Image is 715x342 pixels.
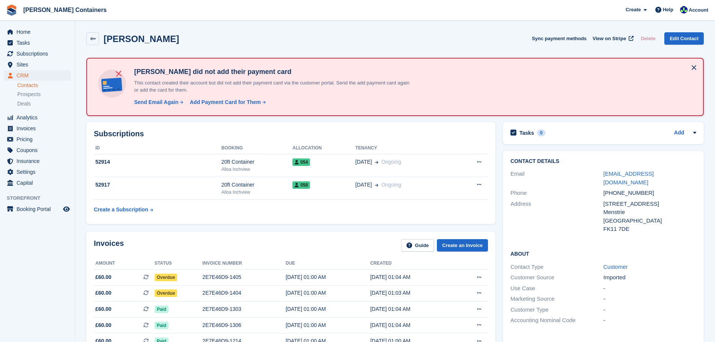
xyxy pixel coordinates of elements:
[17,70,62,81] span: CRM
[17,112,62,123] span: Analytics
[604,208,696,217] div: Menstrie
[17,90,71,98] a: Prospects
[4,167,71,177] a: menu
[604,316,696,325] div: -
[604,225,696,234] div: FK11 7DE
[190,98,261,106] div: Add Payment Card for Them
[593,35,626,42] span: View on Stripe
[155,322,169,329] span: Paid
[510,200,603,234] div: Address
[510,284,603,293] div: Use Case
[604,170,654,185] a: [EMAIL_ADDRESS][DOMAIN_NAME]
[95,321,111,329] span: £60.00
[604,264,628,270] a: Customer
[221,189,293,196] div: Alloa Inchview
[664,32,704,45] a: Edit Contact
[17,156,62,166] span: Insurance
[94,181,221,189] div: 52917
[292,158,310,166] span: 054
[370,289,455,297] div: [DATE] 01:03 AM
[401,239,434,252] a: Guide
[292,181,310,189] span: 058
[519,130,534,136] h2: Tasks
[221,158,293,166] div: 20ft Container
[663,6,673,14] span: Help
[510,170,603,187] div: Email
[187,98,266,106] a: Add Payment Card for Them
[604,295,696,303] div: -
[202,321,286,329] div: 2E7E46D9-1306
[202,305,286,313] div: 2E7E46D9-1303
[4,38,71,48] a: menu
[17,123,62,134] span: Invoices
[202,273,286,281] div: 2E7E46D9-1405
[95,305,111,313] span: £60.00
[604,273,696,282] div: Imported
[17,204,62,214] span: Booking Portal
[674,129,684,137] a: Add
[17,145,62,155] span: Coupons
[94,239,124,252] h2: Invoices
[131,79,412,94] p: This contact created their account but did not add their payment card via the customer portal. Se...
[155,289,178,297] span: Overdue
[4,204,71,214] a: menu
[221,142,293,154] th: Booking
[532,32,587,45] button: Sync payment methods
[355,158,372,166] span: [DATE]
[155,274,178,281] span: Overdue
[131,68,412,76] h4: [PERSON_NAME] did not add their payment card
[17,48,62,59] span: Subscriptions
[4,112,71,123] a: menu
[370,305,455,313] div: [DATE] 01:04 AM
[4,48,71,59] a: menu
[510,158,696,164] h2: Contact Details
[104,34,179,44] h2: [PERSON_NAME]
[155,306,169,313] span: Paid
[4,145,71,155] a: menu
[286,258,370,270] th: Due
[680,6,688,14] img: Audra Whitelaw
[4,27,71,37] a: menu
[286,305,370,313] div: [DATE] 01:00 AM
[202,258,286,270] th: Invoice number
[604,306,696,314] div: -
[17,134,62,145] span: Pricing
[286,273,370,281] div: [DATE] 01:00 AM
[94,130,488,138] h2: Subscriptions
[510,273,603,282] div: Customer Source
[6,5,17,16] img: stora-icon-8386f47178a22dfd0bd8f6a31ec36ba5ce8667c1dd55bd0f319d3a0aa187defe.svg
[604,217,696,225] div: [GEOGRAPHIC_DATA]
[94,258,155,270] th: Amount
[95,289,111,297] span: £60.00
[155,258,203,270] th: Status
[17,38,62,48] span: Tasks
[286,321,370,329] div: [DATE] 01:00 AM
[4,134,71,145] a: menu
[4,178,71,188] a: menu
[510,295,603,303] div: Marketing Source
[134,98,178,106] div: Send Email Again
[355,181,372,189] span: [DATE]
[94,206,148,214] div: Create a Subscription
[17,100,31,107] span: Deals
[510,306,603,314] div: Customer Type
[17,91,41,98] span: Prospects
[94,203,153,217] a: Create a Subscription
[370,258,455,270] th: Created
[370,273,455,281] div: [DATE] 01:04 AM
[286,289,370,297] div: [DATE] 01:00 AM
[381,159,401,165] span: Ongoing
[17,167,62,177] span: Settings
[95,273,111,281] span: £60.00
[510,316,603,325] div: Accounting Nominal Code
[62,205,71,214] a: Preview store
[94,142,221,154] th: ID
[638,32,658,45] button: Delete
[7,194,75,202] span: Storefront
[20,4,110,16] a: [PERSON_NAME] Containers
[355,142,454,154] th: Tenancy
[604,189,696,197] div: [PHONE_NUMBER]
[17,82,71,89] a: Contacts
[510,263,603,271] div: Contact Type
[604,284,696,293] div: -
